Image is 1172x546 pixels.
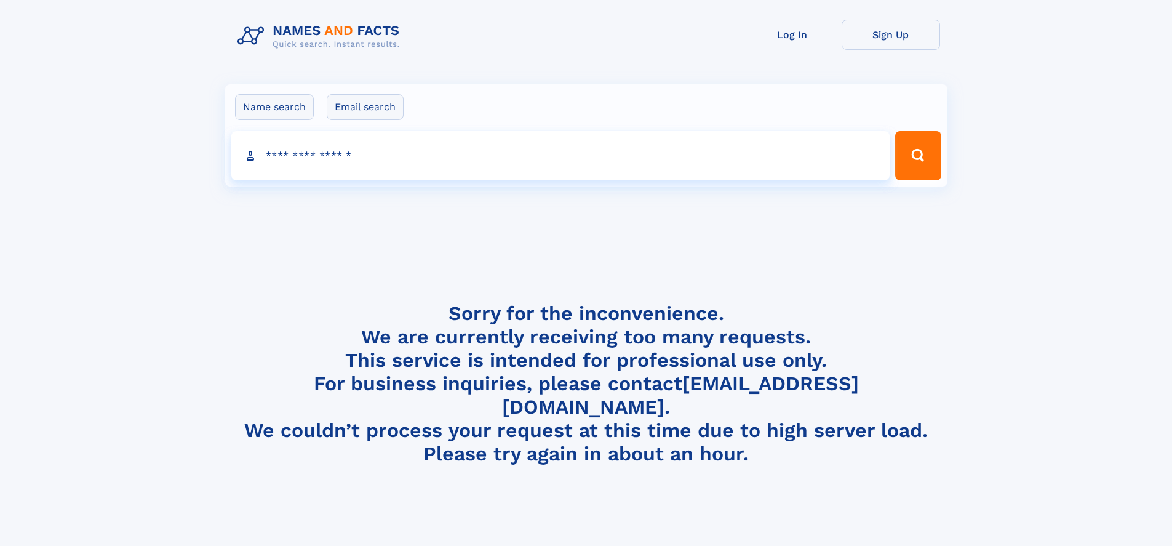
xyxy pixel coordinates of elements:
[327,94,404,120] label: Email search
[842,20,940,50] a: Sign Up
[233,20,410,53] img: Logo Names and Facts
[895,131,941,180] button: Search Button
[235,94,314,120] label: Name search
[231,131,890,180] input: search input
[743,20,842,50] a: Log In
[502,372,859,419] a: [EMAIL_ADDRESS][DOMAIN_NAME]
[233,302,940,466] h4: Sorry for the inconvenience. We are currently receiving too many requests. This service is intend...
